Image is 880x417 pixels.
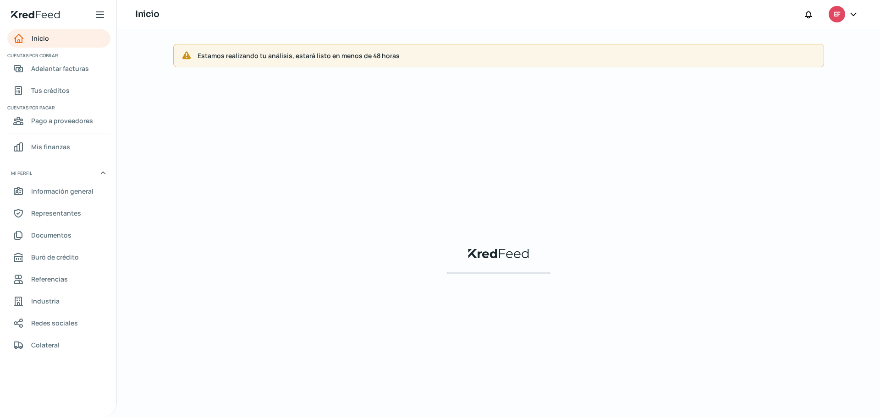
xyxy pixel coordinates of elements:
[7,81,110,100] a: Tus créditos
[7,248,110,266] a: Buró de crédito
[198,50,816,61] span: Estamos realizando tu análisis, estará listo en menos de 48 horas
[7,51,109,60] span: Cuentas por cobrar
[31,63,89,74] span: Adelantar facturas
[31,273,68,285] span: Referencias
[32,32,49,44] span: Inicio
[7,336,110,354] a: Colateral
[7,60,110,78] a: Adelantar facturas
[7,103,109,112] span: Cuentas por pagar
[7,204,110,222] a: Representantes
[11,169,32,177] span: Mi perfil
[135,8,159,21] h1: Inicio
[7,292,110,310] a: Industria
[7,138,110,156] a: Mis finanzas
[7,270,110,288] a: Referencias
[7,226,110,244] a: Documentos
[31,317,78,329] span: Redes sociales
[31,229,71,241] span: Documentos
[7,29,110,48] a: Inicio
[7,314,110,332] a: Redes sociales
[834,9,840,20] span: EF
[31,141,70,152] span: Mis finanzas
[31,251,79,263] span: Buró de crédito
[31,295,60,307] span: Industria
[31,185,93,197] span: Información general
[31,115,93,126] span: Pago a proveedores
[7,112,110,130] a: Pago a proveedores
[31,339,60,351] span: Colateral
[31,207,81,219] span: Representantes
[7,182,110,200] a: Información general
[31,85,70,96] span: Tus créditos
